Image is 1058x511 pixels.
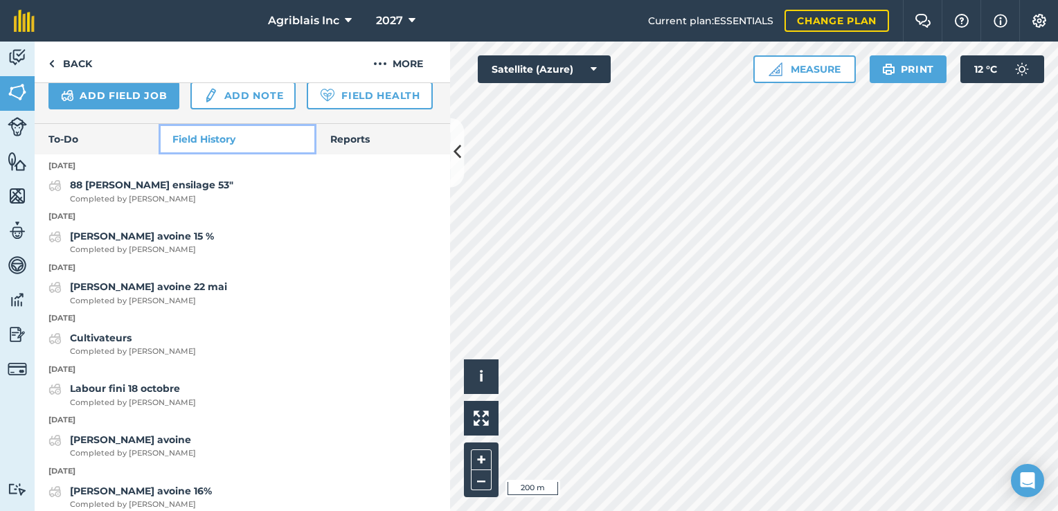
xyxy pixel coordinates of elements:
img: svg+xml;base64,PHN2ZyB4bWxucz0iaHR0cDovL3d3dy53My5vcmcvMjAwMC9zdmciIHdpZHRoPSIxNyIgaGVpZ2h0PSIxNy... [994,12,1007,29]
img: svg+xml;base64,PD94bWwgdmVyc2lvbj0iMS4wIiBlbmNvZGluZz0idXRmLTgiPz4KPCEtLSBHZW5lcmF0b3I6IEFkb2JlIE... [48,228,62,245]
strong: [PERSON_NAME] avoine 15 % [70,230,214,242]
a: Back [35,42,106,82]
span: Completed by [PERSON_NAME] [70,397,196,409]
a: [PERSON_NAME] avoine 15 %Completed by [PERSON_NAME] [48,228,214,256]
img: svg+xml;base64,PD94bWwgdmVyc2lvbj0iMS4wIiBlbmNvZGluZz0idXRmLTgiPz4KPCEtLSBHZW5lcmF0b3I6IEFkb2JlIE... [8,324,27,345]
a: To-Do [35,124,159,154]
a: Change plan [784,10,889,32]
img: svg+xml;base64,PD94bWwgdmVyc2lvbj0iMS4wIiBlbmNvZGluZz0idXRmLTgiPz4KPCEtLSBHZW5lcmF0b3I6IEFkb2JlIE... [203,87,218,104]
a: [PERSON_NAME] avoineCompleted by [PERSON_NAME] [48,432,196,460]
strong: [PERSON_NAME] avoine 16% [70,485,212,497]
img: Two speech bubbles overlapping with the left bubble in the forefront [915,14,931,28]
img: A cog icon [1031,14,1048,28]
span: Completed by [PERSON_NAME] [70,244,214,256]
p: [DATE] [35,414,450,427]
img: svg+xml;base64,PHN2ZyB4bWxucz0iaHR0cDovL3d3dy53My5vcmcvMjAwMC9zdmciIHdpZHRoPSIxOSIgaGVpZ2h0PSIyNC... [882,61,895,78]
span: Agriblais Inc [268,12,339,29]
a: Field Health [307,82,432,109]
span: Completed by [PERSON_NAME] [70,499,212,511]
p: [DATE] [35,312,450,325]
strong: [PERSON_NAME] avoine 22 mai [70,280,227,293]
a: Field History [159,124,316,154]
strong: 88 [PERSON_NAME] ensilage 53" [70,179,233,191]
span: i [479,368,483,385]
img: svg+xml;base64,PD94bWwgdmVyc2lvbj0iMS4wIiBlbmNvZGluZz0idXRmLTgiPz4KPCEtLSBHZW5lcmF0b3I6IEFkb2JlIE... [61,87,74,104]
p: [DATE] [35,465,450,478]
span: Current plan : ESSENTIALS [648,13,773,28]
a: 88 [PERSON_NAME] ensilage 53"Completed by [PERSON_NAME] [48,177,233,205]
strong: Labour fini 18 octobre [70,382,180,395]
img: svg+xml;base64,PD94bWwgdmVyc2lvbj0iMS4wIiBlbmNvZGluZz0idXRmLTgiPz4KPCEtLSBHZW5lcmF0b3I6IEFkb2JlIE... [8,117,27,136]
img: svg+xml;base64,PD94bWwgdmVyc2lvbj0iMS4wIiBlbmNvZGluZz0idXRmLTgiPz4KPCEtLSBHZW5lcmF0b3I6IEFkb2JlIE... [8,220,27,241]
p: [DATE] [35,364,450,376]
img: svg+xml;base64,PHN2ZyB4bWxucz0iaHR0cDovL3d3dy53My5vcmcvMjAwMC9zdmciIHdpZHRoPSI1NiIgaGVpZ2h0PSI2MC... [8,151,27,172]
strong: Cultivateurs [70,332,132,344]
img: svg+xml;base64,PD94bWwgdmVyc2lvbj0iMS4wIiBlbmNvZGluZz0idXRmLTgiPz4KPCEtLSBHZW5lcmF0b3I6IEFkb2JlIE... [48,432,62,449]
img: fieldmargin Logo [14,10,35,32]
button: Satellite (Azure) [478,55,611,83]
img: A question mark icon [953,14,970,28]
span: Completed by [PERSON_NAME] [70,193,233,206]
button: More [346,42,450,82]
img: svg+xml;base64,PD94bWwgdmVyc2lvbj0iMS4wIiBlbmNvZGluZz0idXRmLTgiPz4KPCEtLSBHZW5lcmF0b3I6IEFkb2JlIE... [8,289,27,310]
strong: [PERSON_NAME] avoine [70,433,191,446]
img: svg+xml;base64,PD94bWwgdmVyc2lvbj0iMS4wIiBlbmNvZGluZz0idXRmLTgiPz4KPCEtLSBHZW5lcmF0b3I6IEFkb2JlIE... [8,47,27,68]
span: 12 ° C [974,55,997,83]
button: Measure [753,55,856,83]
img: svg+xml;base64,PD94bWwgdmVyc2lvbj0iMS4wIiBlbmNvZGluZz0idXRmLTgiPz4KPCEtLSBHZW5lcmF0b3I6IEFkb2JlIE... [8,483,27,496]
img: svg+xml;base64,PHN2ZyB4bWxucz0iaHR0cDovL3d3dy53My5vcmcvMjAwMC9zdmciIHdpZHRoPSI1NiIgaGVpZ2h0PSI2MC... [8,82,27,102]
p: [DATE] [35,210,450,223]
img: svg+xml;base64,PD94bWwgdmVyc2lvbj0iMS4wIiBlbmNvZGluZz0idXRmLTgiPz4KPCEtLSBHZW5lcmF0b3I6IEFkb2JlIE... [1008,55,1036,83]
img: svg+xml;base64,PD94bWwgdmVyc2lvbj0iMS4wIiBlbmNvZGluZz0idXRmLTgiPz4KPCEtLSBHZW5lcmF0b3I6IEFkb2JlIE... [48,381,62,397]
img: svg+xml;base64,PHN2ZyB4bWxucz0iaHR0cDovL3d3dy53My5vcmcvMjAwMC9zdmciIHdpZHRoPSIyMCIgaGVpZ2h0PSIyNC... [373,55,387,72]
a: CultivateursCompleted by [PERSON_NAME] [48,330,196,358]
span: Completed by [PERSON_NAME] [70,295,227,307]
img: svg+xml;base64,PHN2ZyB4bWxucz0iaHR0cDovL3d3dy53My5vcmcvMjAwMC9zdmciIHdpZHRoPSI5IiBoZWlnaHQ9IjI0Ii... [48,55,55,72]
p: [DATE] [35,262,450,274]
img: svg+xml;base64,PD94bWwgdmVyc2lvbj0iMS4wIiBlbmNvZGluZz0idXRmLTgiPz4KPCEtLSBHZW5lcmF0b3I6IEFkb2JlIE... [48,330,62,347]
a: Add field job [48,82,179,109]
img: svg+xml;base64,PD94bWwgdmVyc2lvbj0iMS4wIiBlbmNvZGluZz0idXRmLTgiPz4KPCEtLSBHZW5lcmF0b3I6IEFkb2JlIE... [48,177,62,194]
img: Ruler icon [769,62,782,76]
span: 2027 [376,12,403,29]
a: Labour fini 18 octobreCompleted by [PERSON_NAME] [48,381,196,409]
span: Completed by [PERSON_NAME] [70,346,196,358]
a: Add note [190,82,296,109]
span: Completed by [PERSON_NAME] [70,447,196,460]
a: [PERSON_NAME] avoine 16%Completed by [PERSON_NAME] [48,483,212,511]
button: – [471,470,492,490]
img: svg+xml;base64,PHN2ZyB4bWxucz0iaHR0cDovL3d3dy53My5vcmcvMjAwMC9zdmciIHdpZHRoPSI1NiIgaGVpZ2h0PSI2MC... [8,186,27,206]
img: svg+xml;base64,PD94bWwgdmVyc2lvbj0iMS4wIiBlbmNvZGluZz0idXRmLTgiPz4KPCEtLSBHZW5lcmF0b3I6IEFkb2JlIE... [8,359,27,379]
div: Open Intercom Messenger [1011,464,1044,497]
button: 12 °C [960,55,1044,83]
a: Reports [316,124,450,154]
img: svg+xml;base64,PD94bWwgdmVyc2lvbj0iMS4wIiBlbmNvZGluZz0idXRmLTgiPz4KPCEtLSBHZW5lcmF0b3I6IEFkb2JlIE... [48,279,62,296]
img: svg+xml;base64,PD94bWwgdmVyc2lvbj0iMS4wIiBlbmNvZGluZz0idXRmLTgiPz4KPCEtLSBHZW5lcmF0b3I6IEFkb2JlIE... [48,483,62,500]
button: i [464,359,499,394]
button: Print [870,55,947,83]
button: + [471,449,492,470]
img: Four arrows, one pointing top left, one top right, one bottom right and the last bottom left [474,411,489,426]
p: [DATE] [35,160,450,172]
img: svg+xml;base64,PD94bWwgdmVyc2lvbj0iMS4wIiBlbmNvZGluZz0idXRmLTgiPz4KPCEtLSBHZW5lcmF0b3I6IEFkb2JlIE... [8,255,27,276]
a: [PERSON_NAME] avoine 22 maiCompleted by [PERSON_NAME] [48,279,227,307]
